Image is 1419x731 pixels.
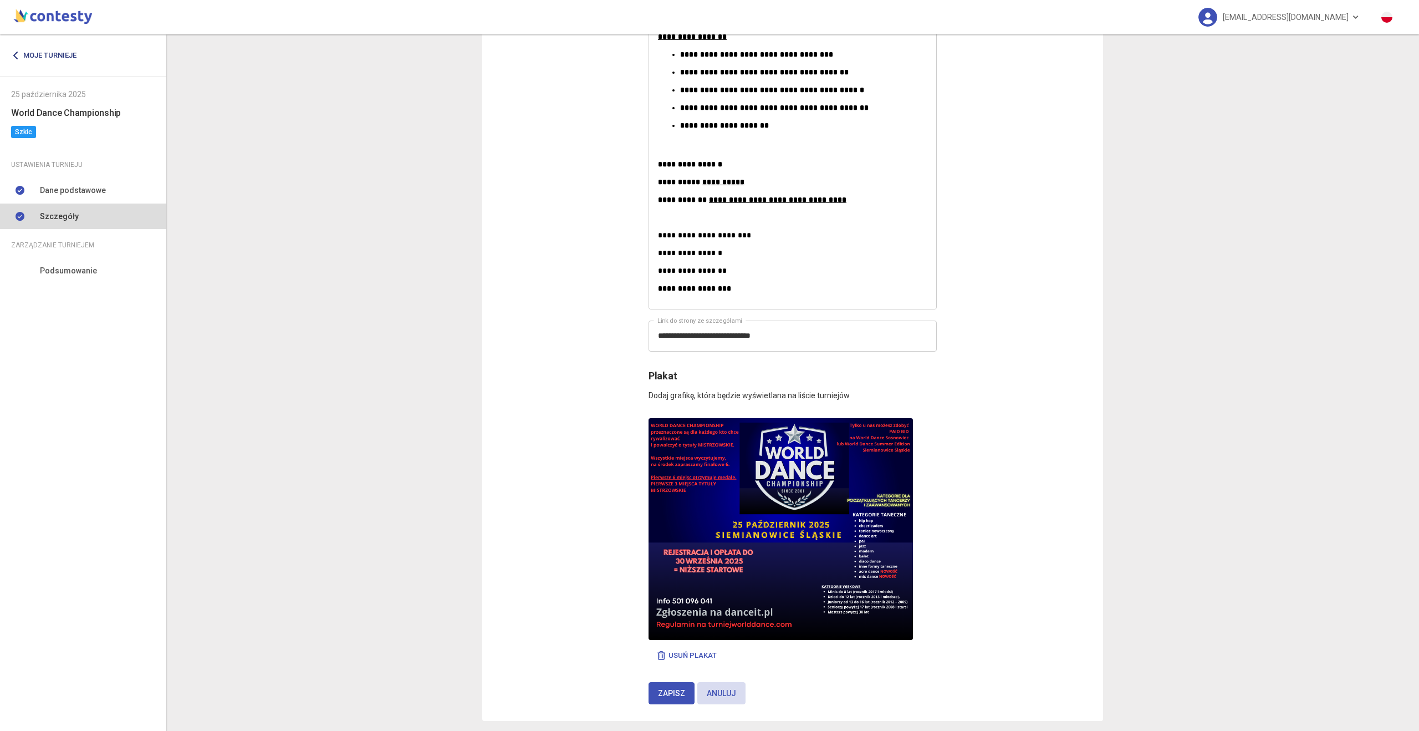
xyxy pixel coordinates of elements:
[40,210,79,222] span: Szczegóły
[649,646,725,666] button: Usuń plakat
[11,239,94,251] span: Zarządzanie turniejem
[697,682,746,704] button: Anuluj
[1223,6,1349,29] span: [EMAIL_ADDRESS][DOMAIN_NAME]
[649,418,913,640] img: ohctifadvhwn16uamo0m.png
[11,88,155,100] div: 25 października 2025
[11,159,155,171] div: Ustawienia turnieju
[40,265,97,277] span: Podsumowanie
[11,106,155,120] h6: World Dance Championship
[40,184,106,196] span: Dane podstawowe
[11,126,36,138] span: Szkic
[649,682,695,704] button: Zapisz
[649,370,677,382] span: Plakat
[658,689,685,698] span: Zapisz
[649,384,937,402] p: Dodaj grafikę, która będzie wyświetlana na liście turniejów
[11,45,85,65] a: Moje turnieje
